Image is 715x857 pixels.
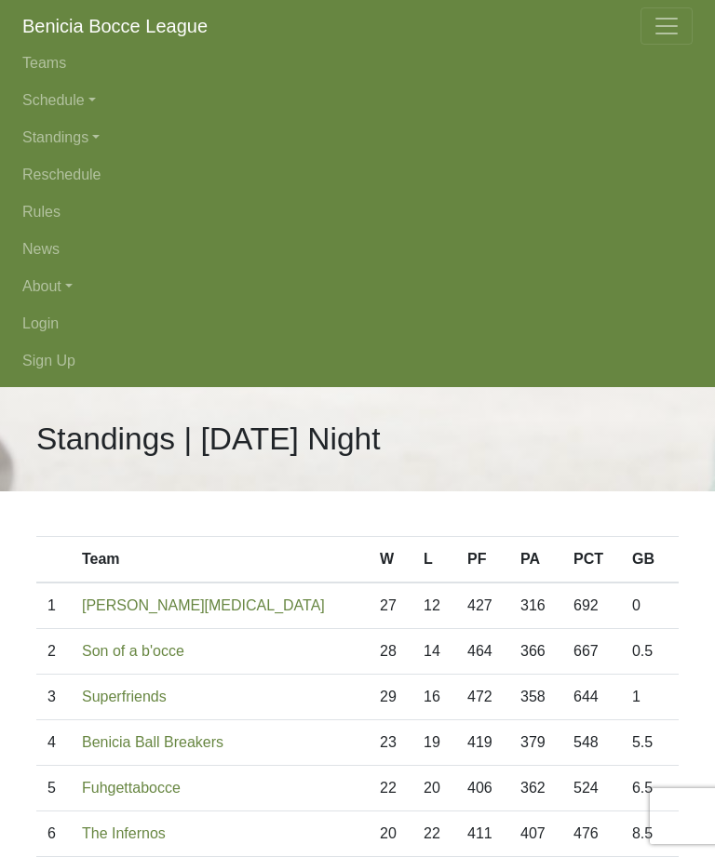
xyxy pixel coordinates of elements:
td: 2 [36,629,71,675]
td: 22 [412,811,456,857]
a: Sign Up [22,342,693,380]
td: 3 [36,675,71,720]
td: 427 [456,582,509,629]
td: 12 [412,582,456,629]
td: 20 [412,766,456,811]
td: 476 [562,811,621,857]
th: PCT [562,537,621,583]
a: [PERSON_NAME][MEDICAL_DATA] [82,597,325,613]
th: L [412,537,456,583]
a: Rules [22,194,693,231]
a: Login [22,305,693,342]
a: Teams [22,45,693,82]
h1: Standings | [DATE] Night [36,421,380,458]
td: 406 [456,766,509,811]
th: Team [71,537,369,583]
th: PF [456,537,509,583]
a: Benicia Bocce League [22,7,208,45]
th: PA [509,537,562,583]
td: 5.5 [621,720,679,766]
td: 472 [456,675,509,720]
td: 692 [562,582,621,629]
a: About [22,268,693,305]
td: 548 [562,720,621,766]
button: Toggle navigation [641,7,693,45]
td: 0 [621,582,679,629]
td: 29 [369,675,412,720]
a: Standings [22,119,693,156]
a: Superfriends [82,689,167,704]
td: 667 [562,629,621,675]
td: 8.5 [621,811,679,857]
td: 23 [369,720,412,766]
a: The Infernos [82,825,166,841]
td: 411 [456,811,509,857]
th: W [369,537,412,583]
td: 28 [369,629,412,675]
a: Son of a b'occe [82,643,184,659]
td: 6.5 [621,766,679,811]
a: Benicia Ball Breakers [82,734,223,750]
th: GB [621,537,679,583]
a: Fuhgettabocce [82,780,181,796]
td: 19 [412,720,456,766]
td: 464 [456,629,509,675]
td: 5 [36,766,71,811]
a: News [22,231,693,268]
td: 419 [456,720,509,766]
td: 4 [36,720,71,766]
td: 14 [412,629,456,675]
td: 16 [412,675,456,720]
td: 362 [509,766,562,811]
td: 358 [509,675,562,720]
td: 6 [36,811,71,857]
a: Schedule [22,82,693,119]
td: 316 [509,582,562,629]
td: 366 [509,629,562,675]
td: 524 [562,766,621,811]
td: 20 [369,811,412,857]
td: 1 [36,582,71,629]
td: 644 [562,675,621,720]
td: 0.5 [621,629,679,675]
td: 27 [369,582,412,629]
a: Reschedule [22,156,693,194]
td: 379 [509,720,562,766]
td: 1 [621,675,679,720]
td: 22 [369,766,412,811]
td: 407 [509,811,562,857]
